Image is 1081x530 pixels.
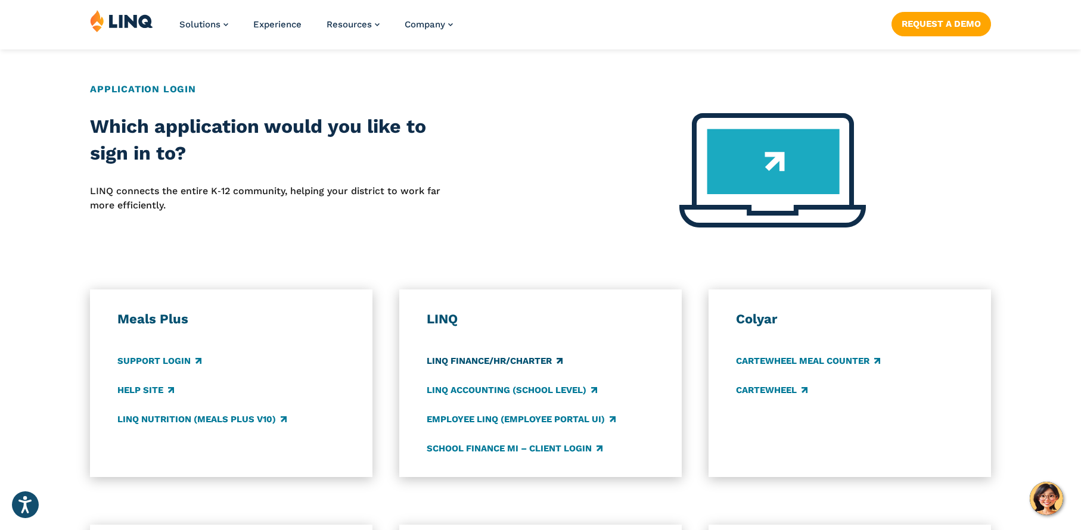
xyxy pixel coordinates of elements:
[179,19,228,30] a: Solutions
[736,354,880,367] a: CARTEWHEEL Meal Counter
[427,442,602,455] a: School Finance MI – Client Login
[90,82,990,96] h2: Application Login
[427,354,563,367] a: LINQ Finance/HR/Charter
[891,10,991,36] nav: Button Navigation
[117,413,287,426] a: LINQ Nutrition (Meals Plus v10)
[1030,482,1063,515] button: Hello, have a question? Let’s chat.
[179,10,453,49] nav: Primary Navigation
[427,384,597,397] a: LINQ Accounting (school level)
[117,354,201,367] a: Support Login
[736,384,807,397] a: CARTEWHEEL
[327,19,380,30] a: Resources
[90,184,449,213] p: LINQ connects the entire K‑12 community, helping your district to work far more efficiently.
[736,311,964,328] h3: Colyar
[117,311,346,328] h3: Meals Plus
[179,19,220,30] span: Solutions
[405,19,453,30] a: Company
[327,19,372,30] span: Resources
[90,10,153,32] img: LINQ | K‑12 Software
[427,413,616,426] a: Employee LINQ (Employee Portal UI)
[253,19,302,30] a: Experience
[90,113,449,167] h2: Which application would you like to sign in to?
[427,311,655,328] h3: LINQ
[405,19,445,30] span: Company
[891,12,991,36] a: Request a Demo
[117,384,174,397] a: Help Site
